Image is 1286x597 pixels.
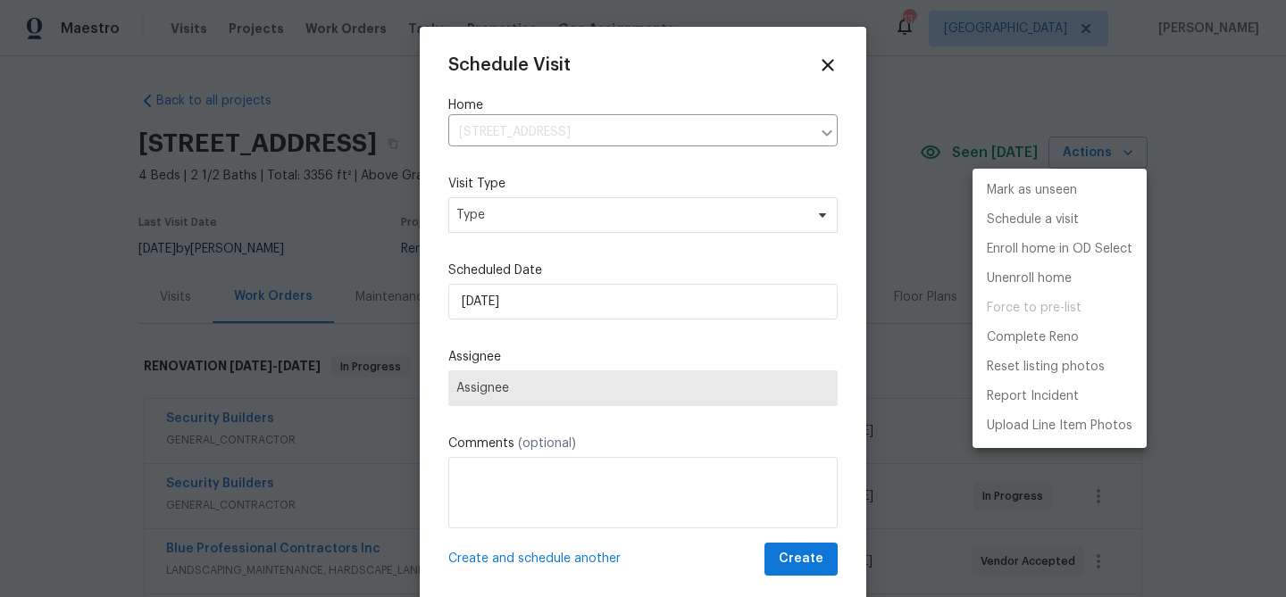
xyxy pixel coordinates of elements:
p: Complete Reno [987,328,1079,347]
p: Mark as unseen [987,181,1077,200]
p: Schedule a visit [987,211,1079,229]
p: Unenroll home [987,269,1072,288]
p: Upload Line Item Photos [987,417,1132,435]
p: Report Incident [987,387,1079,406]
span: Setup visit must be completed before moving home to pre-list [973,294,1147,323]
p: Enroll home in OD Select [987,240,1132,259]
p: Reset listing photos [987,358,1105,377]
